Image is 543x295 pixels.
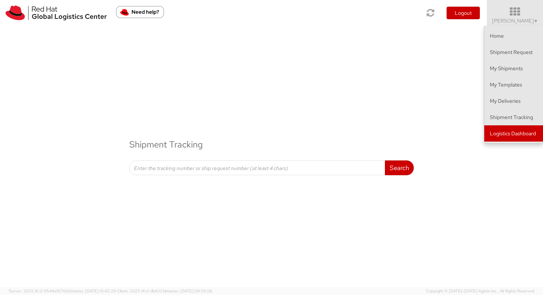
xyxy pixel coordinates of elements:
[116,6,164,18] button: Need help?
[71,288,116,294] span: master, [DATE] 10:42:29
[484,60,543,77] a: My Shipments
[6,6,107,20] img: rh-logistics-00dfa346123c4ec078e1.svg
[447,7,480,19] button: Logout
[534,18,538,24] span: ▼
[129,129,414,160] h3: Shipment Tracking
[166,288,212,294] span: master, [DATE] 09:59:06
[484,93,543,109] a: My Deliveries
[385,160,414,175] button: Search
[129,160,385,175] input: Enter the tracking number or ship request number (at least 4 chars)
[117,288,212,294] span: Client: 2025.14.0-db4321d
[484,28,543,44] a: Home
[484,77,543,93] a: My Templates
[492,17,538,24] span: [PERSON_NAME]
[484,125,543,142] a: Logistics Dashboard
[9,288,116,294] span: Server: 2025.16.0-9544af67660
[426,288,534,294] span: Copyright © [DATE]-[DATE] Agistix Inc., All Rights Reserved
[484,109,543,125] a: Shipment Tracking
[484,44,543,60] a: Shipment Request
